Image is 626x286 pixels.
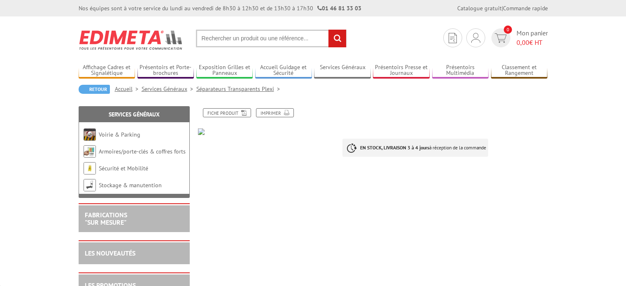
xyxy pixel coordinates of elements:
a: Affichage Cadres et Signalétique [79,64,135,77]
a: Services Généraux [142,85,196,93]
a: Accueil Guidage et Sécurité [255,64,312,77]
a: Accueil [115,85,142,93]
input: rechercher [328,30,346,47]
div: | [457,4,548,12]
a: Exposition Grilles et Panneaux [196,64,253,77]
img: devis rapide [495,33,507,43]
a: Classement et Rangement [491,64,548,77]
img: devis rapide [471,33,480,43]
a: Sécurité et Mobilité [99,165,148,172]
a: Services Généraux [109,111,160,118]
a: Retour [79,85,110,94]
img: devis rapide [449,33,457,43]
a: Services Généraux [314,64,371,77]
a: FABRICATIONS"Sur Mesure" [85,211,127,226]
a: Catalogue gratuit [457,5,502,12]
input: Rechercher un produit ou une référence... [196,30,347,47]
img: Armoires/porte-clés & coffres forts [84,145,96,158]
span: Mon panier [517,28,548,47]
p: à réception de la commande [342,139,488,157]
a: Imprimer [256,108,294,117]
a: Présentoirs Presse et Journaux [373,64,430,77]
img: Sécurité et Mobilité [84,162,96,174]
a: LES NOUVEAUTÉS [85,249,135,257]
a: Voirie & Parking [99,131,140,138]
img: Stockage & manutention [84,179,96,191]
a: Armoires/porte-clés & coffres forts [99,148,186,155]
a: Séparateurs Transparents Plexi [196,85,283,93]
a: Commande rapide [503,5,548,12]
a: Fiche produit [203,108,251,117]
img: Edimeta [79,25,184,55]
a: Stockage & manutention [99,181,162,189]
span: € HT [517,38,548,47]
strong: 01 46 81 33 03 [317,5,361,12]
span: 0 [504,26,512,34]
a: devis rapide 0 Mon panier 0,00€ HT [489,28,548,47]
strong: EN STOCK, LIVRAISON 3 à 4 jours [360,144,429,151]
span: 0,00 [517,38,529,47]
div: Nos équipes sont à votre service du lundi au vendredi de 8h30 à 12h30 et de 13h30 à 17h30 [79,4,361,12]
img: Voirie & Parking [84,128,96,141]
a: Présentoirs Multimédia [432,64,489,77]
a: Présentoirs et Porte-brochures [137,64,194,77]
